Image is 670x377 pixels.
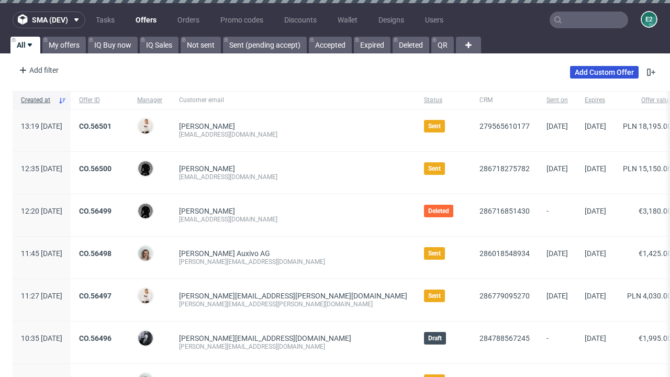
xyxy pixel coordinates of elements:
a: IQ Buy now [88,37,138,53]
span: 10:35 [DATE] [21,334,62,342]
img: Philippe Dubuy [138,331,153,346]
a: CO.56498 [79,249,111,258]
a: Orders [171,12,206,28]
a: [PERSON_NAME] [179,207,235,215]
a: 286716851430 [479,207,530,215]
span: Deleted [428,207,449,215]
a: 279565610177 [479,122,530,130]
span: Draft [428,334,442,342]
span: 11:45 [DATE] [21,249,62,258]
a: CO.56500 [79,164,111,173]
img: Mari Fok [138,289,153,303]
span: [PERSON_NAME][EMAIL_ADDRESS][PERSON_NAME][DOMAIN_NAME] [179,292,407,300]
button: sma (dev) [13,12,85,28]
span: sma (dev) [32,16,68,24]
div: Add filter [15,62,61,79]
div: [EMAIL_ADDRESS][DOMAIN_NAME] [179,215,407,224]
img: Dawid Urbanowicz [138,161,153,176]
span: [DATE] [546,122,568,130]
a: Tasks [90,12,121,28]
a: Accepted [309,37,352,53]
a: Add Custom Offer [570,66,639,79]
span: [DATE] [585,164,606,173]
a: [PERSON_NAME] [179,164,235,173]
span: Expires [585,96,606,105]
span: Sent [428,292,441,300]
img: Monika Poźniak [138,246,153,261]
span: [DATE] [546,164,568,173]
a: My offers [42,37,86,53]
span: 11:27 [DATE] [21,292,62,300]
a: CO.56497 [79,292,111,300]
a: Expired [354,37,390,53]
span: 13:19 [DATE] [21,122,62,130]
span: Offer ID [79,96,120,105]
span: - [546,334,568,351]
span: [DATE] [546,249,568,258]
a: CO.56499 [79,207,111,215]
a: All [10,37,40,53]
a: Offers [129,12,163,28]
a: CO.56501 [79,122,111,130]
a: 284788567245 [479,334,530,342]
div: [EMAIL_ADDRESS][DOMAIN_NAME] [179,130,407,139]
a: CO.56496 [79,334,111,342]
span: [DATE] [585,334,606,342]
a: [PERSON_NAME] Auxivo AG [179,249,270,258]
span: [DATE] [585,207,606,215]
div: [EMAIL_ADDRESS][DOMAIN_NAME] [179,173,407,181]
span: [DATE] [585,122,606,130]
span: [DATE] [585,249,606,258]
div: [PERSON_NAME][EMAIL_ADDRESS][DOMAIN_NAME] [179,258,407,266]
span: 12:35 [DATE] [21,164,62,173]
span: Sent [428,249,441,258]
span: Sent [428,164,441,173]
a: 286718275782 [479,164,530,173]
div: [PERSON_NAME][EMAIL_ADDRESS][PERSON_NAME][DOMAIN_NAME] [179,300,407,308]
a: Designs [372,12,410,28]
a: Discounts [278,12,323,28]
a: Sent (pending accept) [223,37,307,53]
a: Not sent [181,37,221,53]
span: Manager [137,96,162,105]
img: Dawid Urbanowicz [138,204,153,218]
span: Sent on [546,96,568,105]
a: QR [431,37,454,53]
a: 286018548934 [479,249,530,258]
span: [PERSON_NAME][EMAIL_ADDRESS][DOMAIN_NAME] [179,334,351,342]
span: Created at [21,96,54,105]
a: Wallet [331,12,364,28]
span: CRM [479,96,530,105]
span: - [546,207,568,224]
span: 12:20 [DATE] [21,207,62,215]
span: Sent [428,122,441,130]
a: IQ Sales [140,37,178,53]
img: Mari Fok [138,119,153,134]
span: [DATE] [546,292,568,300]
div: [PERSON_NAME][EMAIL_ADDRESS][DOMAIN_NAME] [179,342,407,351]
a: Users [419,12,450,28]
span: Customer email [179,96,407,105]
a: [PERSON_NAME] [179,122,235,130]
span: Status [424,96,463,105]
span: [DATE] [585,292,606,300]
a: 286779095270 [479,292,530,300]
figcaption: e2 [642,12,656,27]
a: Deleted [393,37,429,53]
a: Promo codes [214,12,270,28]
